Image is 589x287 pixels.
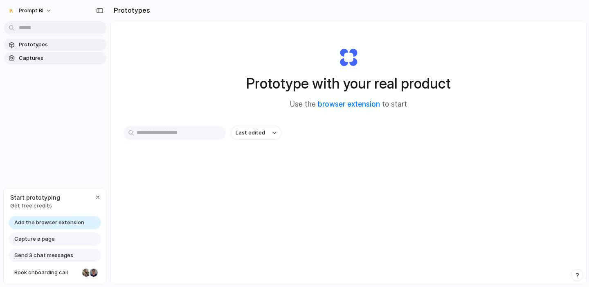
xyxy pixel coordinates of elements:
h1: Prototype with your real product [246,73,451,94]
span: Get free credits [10,202,60,210]
span: Prototypes [19,41,103,49]
span: Use the to start [290,99,407,110]
a: browser extension [318,100,380,108]
button: Prompt BI [4,4,56,17]
span: Captures [19,54,103,62]
a: Book onboarding call [9,266,101,279]
span: Last edited [236,129,265,137]
h2: Prototypes [110,5,150,15]
span: Start prototyping [10,193,60,202]
button: Last edited [231,126,281,140]
div: Nicole Kubica [81,268,91,278]
a: Prototypes [4,39,106,51]
span: Capture a page [14,235,55,243]
span: Book onboarding call [14,269,79,277]
a: Captures [4,52,106,64]
span: Send 3 chat messages [14,251,73,260]
span: Add the browser extension [14,219,84,227]
div: Christian Iacullo [89,268,99,278]
span: Prompt BI [19,7,43,15]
